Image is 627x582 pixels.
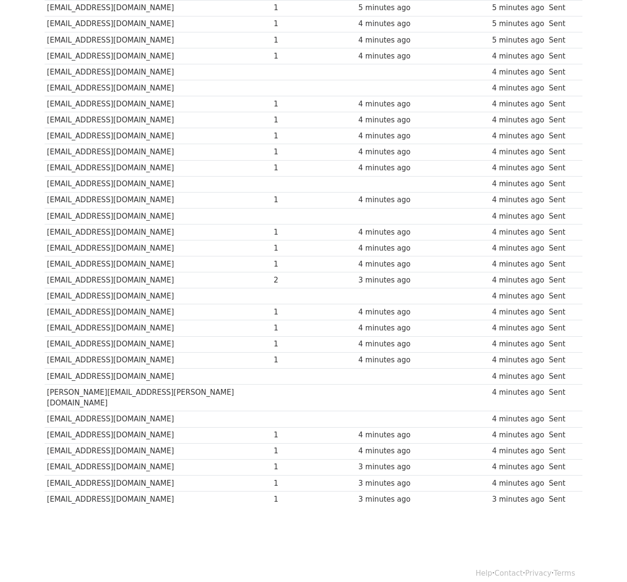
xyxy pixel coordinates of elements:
[492,163,544,174] div: 4 minutes ago
[492,307,544,318] div: 4 minutes ago
[547,443,578,459] td: Sent
[274,147,313,158] div: 1
[45,240,271,256] td: [EMAIL_ADDRESS][DOMAIN_NAME]
[547,411,578,427] td: Sent
[45,16,271,32] td: [EMAIL_ADDRESS][DOMAIN_NAME]
[492,259,544,270] div: 4 minutes ago
[547,427,578,443] td: Sent
[492,99,544,110] div: 4 minutes ago
[45,475,271,491] td: [EMAIL_ADDRESS][DOMAIN_NAME]
[45,320,271,336] td: [EMAIL_ADDRESS][DOMAIN_NAME]
[547,272,578,288] td: Sent
[547,352,578,368] td: Sent
[45,192,271,208] td: [EMAIL_ADDRESS][DOMAIN_NAME]
[274,446,313,457] div: 1
[547,288,578,304] td: Sent
[547,304,578,320] td: Sent
[547,48,578,64] td: Sent
[492,67,544,78] div: 4 minutes ago
[274,430,313,441] div: 1
[492,147,544,158] div: 4 minutes ago
[359,478,422,489] div: 3 minutes ago
[492,18,544,30] div: 5 minutes ago
[547,64,578,80] td: Sent
[579,536,627,582] iframe: Chat Widget
[45,368,271,384] td: [EMAIL_ADDRESS][DOMAIN_NAME]
[359,275,422,286] div: 3 minutes ago
[274,115,313,126] div: 1
[359,355,422,366] div: 4 minutes ago
[274,323,313,334] div: 1
[45,288,271,304] td: [EMAIL_ADDRESS][DOMAIN_NAME]
[274,51,313,62] div: 1
[274,163,313,174] div: 1
[359,18,422,30] div: 4 minutes ago
[45,160,271,176] td: [EMAIL_ADDRESS][DOMAIN_NAME]
[274,307,313,318] div: 1
[492,194,544,206] div: 4 minutes ago
[359,131,422,142] div: 4 minutes ago
[547,32,578,48] td: Sent
[274,259,313,270] div: 1
[492,414,544,425] div: 4 minutes ago
[547,80,578,96] td: Sent
[274,18,313,30] div: 1
[359,99,422,110] div: 4 minutes ago
[45,64,271,80] td: [EMAIL_ADDRESS][DOMAIN_NAME]
[492,291,544,302] div: 4 minutes ago
[547,224,578,240] td: Sent
[45,80,271,96] td: [EMAIL_ADDRESS][DOMAIN_NAME]
[492,2,544,14] div: 5 minutes ago
[547,384,578,411] td: Sent
[274,243,313,254] div: 1
[274,194,313,206] div: 1
[359,307,422,318] div: 4 minutes ago
[45,128,271,144] td: [EMAIL_ADDRESS][DOMAIN_NAME]
[274,494,313,505] div: 1
[359,323,422,334] div: 4 minutes ago
[359,462,422,473] div: 3 minutes ago
[274,462,313,473] div: 1
[359,2,422,14] div: 5 minutes ago
[359,194,422,206] div: 4 minutes ago
[359,35,422,46] div: 4 minutes ago
[45,384,271,411] td: [PERSON_NAME][EMAIL_ADDRESS][PERSON_NAME][DOMAIN_NAME]
[274,227,313,238] div: 1
[492,430,544,441] div: 4 minutes ago
[554,569,575,578] a: Terms
[45,48,271,64] td: [EMAIL_ADDRESS][DOMAIN_NAME]
[547,336,578,352] td: Sent
[476,569,492,578] a: Help
[547,144,578,160] td: Sent
[359,339,422,350] div: 4 minutes ago
[495,569,523,578] a: Contact
[547,192,578,208] td: Sent
[45,352,271,368] td: [EMAIL_ADDRESS][DOMAIN_NAME]
[547,459,578,475] td: Sent
[547,256,578,272] td: Sent
[547,320,578,336] td: Sent
[274,355,313,366] div: 1
[492,211,544,222] div: 4 minutes ago
[274,339,313,350] div: 1
[45,272,271,288] td: [EMAIL_ADDRESS][DOMAIN_NAME]
[45,144,271,160] td: [EMAIL_ADDRESS][DOMAIN_NAME]
[45,112,271,128] td: [EMAIL_ADDRESS][DOMAIN_NAME]
[45,304,271,320] td: [EMAIL_ADDRESS][DOMAIN_NAME]
[547,368,578,384] td: Sent
[547,240,578,256] td: Sent
[547,176,578,192] td: Sent
[492,462,544,473] div: 4 minutes ago
[45,256,271,272] td: [EMAIL_ADDRESS][DOMAIN_NAME]
[492,339,544,350] div: 4 minutes ago
[492,387,544,398] div: 4 minutes ago
[547,112,578,128] td: Sent
[547,491,578,507] td: Sent
[45,336,271,352] td: [EMAIL_ADDRESS][DOMAIN_NAME]
[492,494,544,505] div: 3 minutes ago
[547,96,578,112] td: Sent
[45,427,271,443] td: [EMAIL_ADDRESS][DOMAIN_NAME]
[359,51,422,62] div: 4 minutes ago
[274,131,313,142] div: 1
